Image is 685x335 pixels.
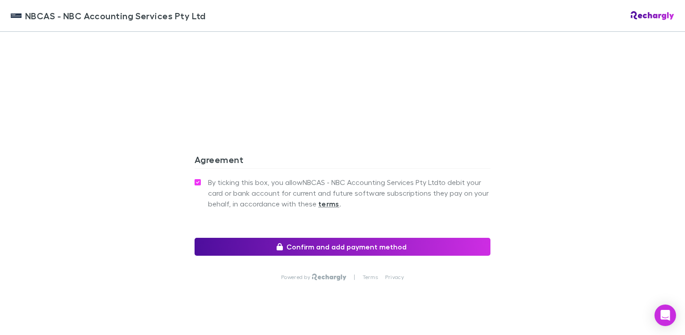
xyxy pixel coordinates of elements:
img: NBCAS - NBC Accounting Services Pty Ltd's Logo [11,10,22,21]
h3: Agreement [195,154,490,168]
img: Rechargly Logo [312,274,347,281]
a: Terms [363,274,378,281]
button: Confirm and add payment method [195,238,490,256]
p: Powered by [281,274,312,281]
p: | [354,274,355,281]
span: By ticking this box, you allow NBCAS - NBC Accounting Services Pty Ltd to debit your card or bank... [208,177,490,209]
img: Rechargly Logo [631,11,674,20]
strong: terms [318,199,339,208]
a: Privacy [385,274,404,281]
span: NBCAS - NBC Accounting Services Pty Ltd [25,9,206,22]
div: Open Intercom Messenger [655,305,676,326]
